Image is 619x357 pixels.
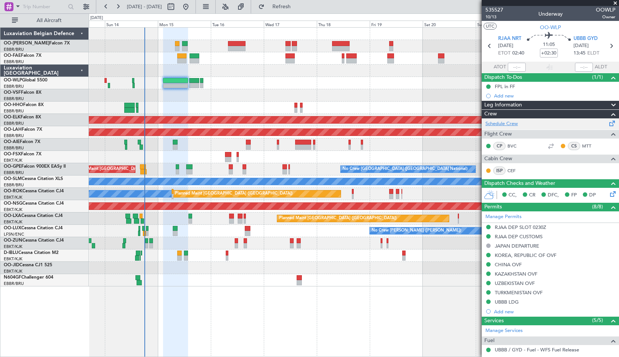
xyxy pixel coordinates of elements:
[4,256,22,262] a: EBKT/KJK
[4,164,21,169] span: OO-GPE
[484,155,512,163] span: Cabin Crew
[495,299,519,305] div: UBBB LDG
[4,53,21,58] span: OO-FAE
[493,142,506,150] div: CP
[343,164,468,175] div: No Crew [GEOGRAPHIC_DATA] ([GEOGRAPHIC_DATA] National)
[495,224,546,230] div: RJAA DEP SLOT 0230Z
[485,120,518,128] a: Schedule Crew
[4,214,21,218] span: OO-LXA
[573,50,585,57] span: 13:45
[494,93,615,99] div: Add new
[4,121,24,126] a: EBBR/BRU
[317,21,370,27] div: Thu 18
[372,225,461,236] div: No Crew [PERSON_NAME] ([PERSON_NAME])
[508,63,526,72] input: --:--
[4,201,22,206] span: OO-NSG
[4,47,24,52] a: EBBR/BRU
[4,164,66,169] a: OO-GPEFalcon 900EX EASy II
[484,203,502,211] span: Permits
[4,53,41,58] a: OO-FAEFalcon 7X
[4,96,24,102] a: EBBR/BRU
[264,21,317,27] div: Wed 17
[4,133,24,139] a: EBBR/BRU
[127,3,162,10] span: [DATE] - [DATE]
[4,207,22,212] a: EBKT/KJK
[540,24,561,31] span: OO-WLP
[494,308,615,315] div: Add new
[23,1,66,12] input: Trip Number
[4,78,22,83] span: OO-WLP
[495,347,579,353] a: UBBB / GYD - Fuel - WFS Fuel Release
[573,35,598,43] span: UBBB GYD
[4,41,70,46] a: OO-[PERSON_NAME]Falcon 7X
[4,152,41,156] a: OO-FSXFalcon 7X
[4,232,24,237] a: LFSN/ENC
[592,203,603,211] span: (8/8)
[509,192,517,199] span: CC,
[4,244,22,249] a: EBKT/KJK
[4,238,22,243] span: OO-ZUN
[4,115,41,119] a: OO-ELKFalcon 8X
[4,263,19,267] span: OO-JID
[4,158,22,163] a: EBKT/KJK
[507,167,524,174] a: CEF
[495,243,539,249] div: JAPAN DEPARTURE
[4,189,22,193] span: OO-ROK
[4,127,22,132] span: OO-LAH
[596,14,615,20] span: Owner
[4,103,44,107] a: OO-HHOFalcon 8X
[484,110,497,118] span: Crew
[484,336,494,345] span: Fuel
[485,327,523,335] a: Manage Services
[568,142,580,150] div: CS
[4,90,41,95] a: OO-VSFFalcon 8X
[538,10,563,18] div: Underway
[548,192,559,199] span: DFC,
[4,281,24,286] a: EBBR/BRU
[484,101,522,109] span: Leg Information
[4,140,40,144] a: OO-AIEFalcon 7X
[484,317,504,325] span: Services
[498,50,510,57] span: ETOT
[4,238,64,243] a: OO-ZUNCessna Citation CJ4
[495,233,543,240] div: RJAA DEP CUSTOMS
[498,42,513,50] span: [DATE]
[485,6,503,14] span: 535527
[4,152,21,156] span: OO-FSX
[485,213,522,221] a: Manage Permits
[4,84,24,89] a: EBBR/BRU
[493,167,506,175] div: ISP
[485,14,503,20] span: 10/13
[4,275,21,280] span: N604GF
[498,35,521,43] span: RJAA NRT
[279,213,397,224] div: Planned Maint [GEOGRAPHIC_DATA] ([GEOGRAPHIC_DATA])
[484,23,497,30] button: UTC
[423,21,476,27] div: Sat 20
[484,179,555,188] span: Dispatch Checks and Weather
[4,251,59,255] a: D-IBLUCessna Citation M2
[589,192,596,199] span: DP
[573,42,589,50] span: [DATE]
[4,275,53,280] a: N604GFChallenger 604
[4,59,24,65] a: EBBR/BRU
[211,21,264,27] div: Tue 16
[105,21,158,27] div: Sun 14
[4,201,64,206] a: OO-NSGCessna Citation CJ4
[4,182,24,188] a: EBBR/BRU
[255,1,300,13] button: Refresh
[4,103,23,107] span: OO-HHO
[158,21,211,27] div: Mon 15
[495,280,535,286] div: UZBEKISTAN OVF
[175,188,293,199] div: Planned Maint [GEOGRAPHIC_DATA] ([GEOGRAPHIC_DATA])
[4,115,21,119] span: OO-ELK
[90,15,103,21] div: [DATE]
[4,127,42,132] a: OO-LAHFalcon 7X
[4,195,22,200] a: EBKT/KJK
[4,226,63,230] a: OO-LUXCessna Citation CJ4
[512,50,524,57] span: 02:40
[592,73,603,81] span: (1/1)
[4,140,20,144] span: OO-AIE
[4,170,24,176] a: EBBR/BRU
[4,108,24,114] a: EBBR/BRU
[4,177,22,181] span: OO-SLM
